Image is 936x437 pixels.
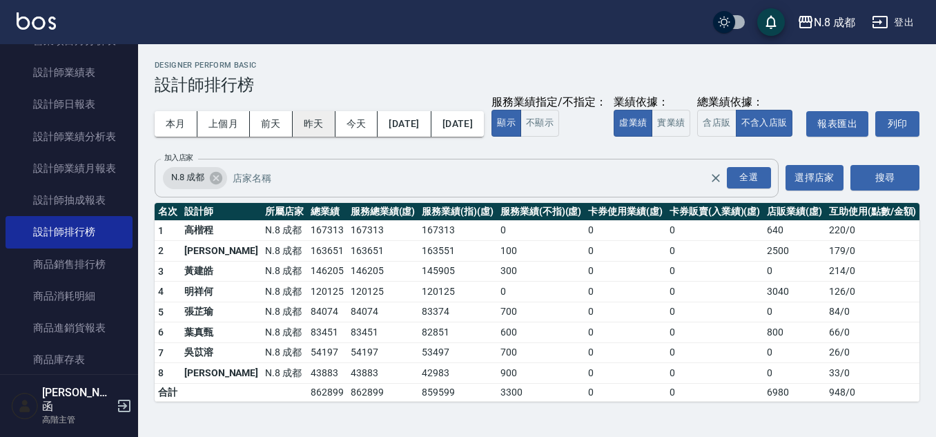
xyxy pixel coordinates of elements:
button: 顯示 [491,110,521,137]
td: 26 / 0 [826,342,919,363]
a: 設計師業績表 [6,57,133,88]
a: 設計師業績月報表 [6,153,133,184]
td: 300 [497,261,585,282]
td: 0 [585,342,666,363]
td: 0 [585,383,666,401]
td: 張芷瑜 [181,302,262,322]
span: 1 [158,225,164,236]
td: 900 [497,363,585,384]
th: 卡券販賣(入業績)(虛) [666,203,763,221]
td: N.8 成都 [262,342,307,363]
a: 商品進銷貨報表 [6,312,133,344]
p: 高階主管 [42,414,113,426]
td: 83451 [347,322,419,343]
td: 6980 [763,383,826,401]
a: 設計師排行榜 [6,216,133,248]
td: 84074 [307,302,347,322]
td: 800 [763,322,826,343]
span: 7 [158,347,164,358]
span: 3 [158,266,164,277]
td: 0 [585,282,666,302]
td: 163551 [418,241,497,262]
th: 互助使用(點數/金額) [826,203,919,221]
td: 黃建皓 [181,261,262,282]
td: 0 [763,342,826,363]
label: 加入店家 [164,153,193,163]
td: 0 [585,261,666,282]
button: 實業績 [652,110,690,137]
td: 84 / 0 [826,302,919,322]
td: 53497 [418,342,497,363]
button: Clear [706,168,725,188]
button: Open [724,164,774,191]
td: 146205 [347,261,419,282]
td: 640 [763,220,826,241]
td: 0 [585,322,666,343]
td: 220 / 0 [826,220,919,241]
td: 0 [763,261,826,282]
a: 商品庫存表 [6,344,133,376]
td: 43883 [307,363,347,384]
td: 0 [763,363,826,384]
td: 146205 [307,261,347,282]
td: 33 / 0 [826,363,919,384]
td: 0 [585,241,666,262]
a: 設計師抽成報表 [6,184,133,216]
span: N.8 成都 [163,171,213,184]
td: 163651 [347,241,419,262]
button: 選擇店家 [786,165,844,191]
th: 設計師 [181,203,262,221]
td: 0 [666,282,763,302]
td: 0 [497,220,585,241]
td: N.8 成都 [262,363,307,384]
td: 163651 [307,241,347,262]
td: [PERSON_NAME] [181,363,262,384]
button: 含店販 [697,110,736,137]
h5: [PERSON_NAME]函 [42,386,113,414]
td: 0 [585,220,666,241]
th: 總業績 [307,203,347,221]
td: 862899 [307,383,347,401]
td: 66 / 0 [826,322,919,343]
td: 100 [497,241,585,262]
th: 所屬店家 [262,203,307,221]
a: 商品消耗明細 [6,280,133,312]
td: 0 [666,302,763,322]
td: 700 [497,342,585,363]
td: 0 [666,342,763,363]
th: 服務業績(指)(虛) [418,203,497,221]
span: 6 [158,327,164,338]
button: 列印 [875,111,919,137]
button: N.8 成都 [792,8,861,37]
td: 82851 [418,322,497,343]
button: 今天 [335,111,378,137]
td: 179 / 0 [826,241,919,262]
td: N.8 成都 [262,241,307,262]
td: 700 [497,302,585,322]
a: 設計師業績分析表 [6,121,133,153]
td: 948 / 0 [826,383,919,401]
button: 報表匯出 [806,111,868,137]
button: [DATE] [378,111,431,137]
button: 前天 [250,111,293,137]
td: 167313 [307,220,347,241]
img: Person [11,392,39,420]
td: 120125 [307,282,347,302]
td: 145905 [418,261,497,282]
td: 0 [497,282,585,302]
td: 120125 [347,282,419,302]
th: 店販業績(虛) [763,203,826,221]
td: 合計 [155,383,181,401]
td: 2500 [763,241,826,262]
td: 167313 [347,220,419,241]
td: [PERSON_NAME] [181,241,262,262]
td: 0 [666,220,763,241]
img: Logo [17,12,56,30]
td: N.8 成都 [262,302,307,322]
td: 0 [666,241,763,262]
td: 862899 [347,383,419,401]
span: 4 [158,286,164,297]
td: 0 [666,383,763,401]
span: 8 [158,367,164,378]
